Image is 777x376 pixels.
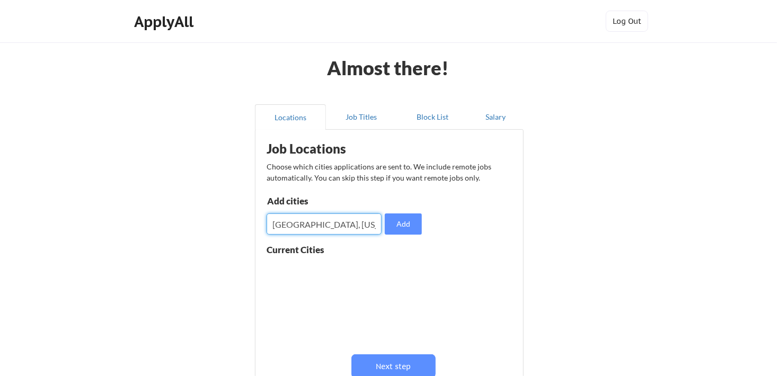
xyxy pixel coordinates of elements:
button: Log Out [606,11,648,32]
button: Locations [255,104,326,130]
div: ApplyAll [134,13,197,31]
div: Job Locations [267,142,400,155]
button: Job Titles [326,104,397,130]
button: Salary [468,104,524,130]
button: Add [385,213,422,235]
div: Almost there! [314,58,462,77]
button: Block List [397,104,468,130]
div: Current Cities [267,245,347,254]
div: Choose which cities applications are sent to. We include remote jobs automatically. You can skip ... [267,161,510,183]
div: Add cities [267,196,377,205]
input: Type here... [267,213,382,235]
